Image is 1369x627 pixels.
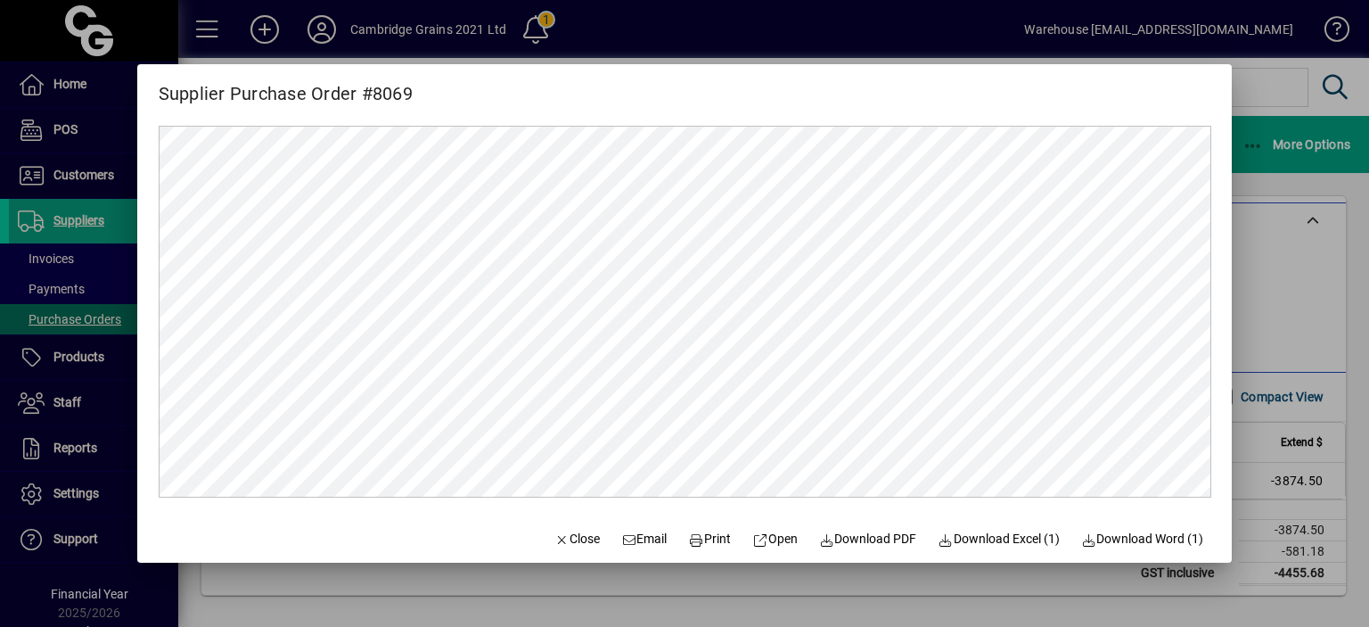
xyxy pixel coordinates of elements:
span: Close [553,530,600,549]
span: Print [689,530,732,549]
button: Download Word (1) [1074,524,1211,556]
span: Download Word (1) [1081,530,1204,549]
span: Download PDF [819,530,917,549]
button: Print [681,524,738,556]
button: Close [546,524,607,556]
span: Download Excel (1) [938,530,1060,549]
h2: Supplier Purchase Order #8069 [137,64,434,108]
span: Open [752,530,798,549]
button: Email [614,524,675,556]
button: Download Excel (1) [930,524,1067,556]
a: Download PDF [812,524,924,556]
a: Open [745,524,805,556]
span: Email [621,530,668,549]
